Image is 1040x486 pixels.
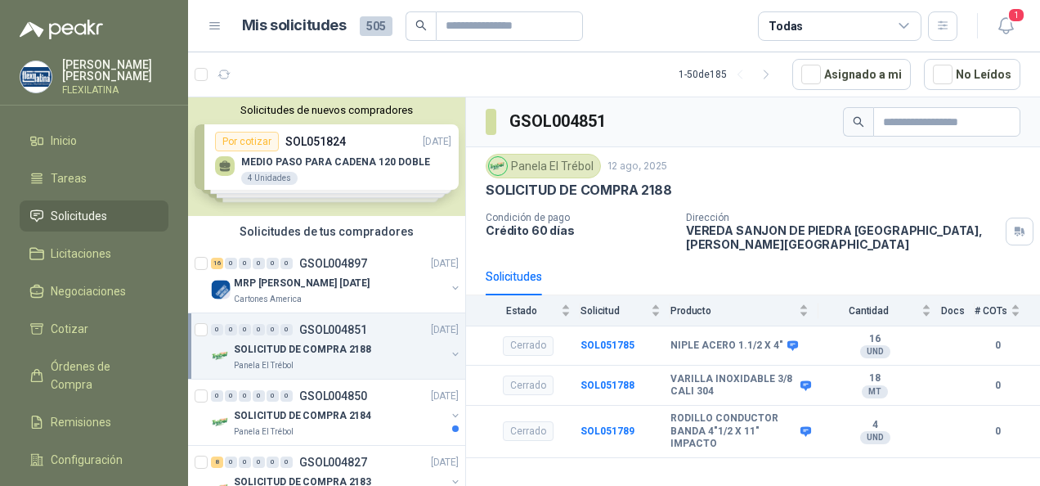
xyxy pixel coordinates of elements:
[20,444,168,475] a: Configuración
[20,276,168,307] a: Negociaciones
[51,358,153,394] span: Órdenes de Compra
[581,340,634,351] a: SOL051785
[211,320,462,372] a: 0 0 0 0 0 0 GSOL004851[DATE] Company LogoSOLICITUD DE COMPRA 2188Panela El Trébol
[1007,7,1025,23] span: 1
[62,85,168,95] p: FLEXILATINA
[20,351,168,400] a: Órdenes de Compra
[195,104,459,116] button: Solicitudes de nuevos compradores
[818,333,931,346] b: 16
[486,305,558,317] span: Estado
[234,408,371,424] p: SOLICITUD DE COMPRA 2184
[862,385,888,398] div: MT
[20,313,168,344] a: Cotizar
[188,216,465,247] div: Solicitudes de tus compradores
[234,293,302,306] p: Cartones America
[769,17,803,35] div: Todas
[581,305,648,317] span: Solicitud
[503,336,554,356] div: Cerrado
[503,376,554,395] div: Cerrado
[686,223,999,251] p: VEREDA SANJON DE PIEDRA [GEOGRAPHIC_DATA] , [PERSON_NAME][GEOGRAPHIC_DATA]
[51,169,87,187] span: Tareas
[975,305,1007,317] span: # COTs
[242,14,347,38] h1: Mis solicitudes
[20,163,168,194] a: Tareas
[860,345,890,358] div: UND
[267,324,279,335] div: 0
[991,11,1020,41] button: 1
[239,390,251,402] div: 0
[431,322,459,338] p: [DATE]
[299,457,367,468] p: GSOL004827
[211,457,223,468] div: 8
[239,258,251,269] div: 0
[234,342,371,358] p: SOLICITUD DE COMPRA 2188
[225,258,237,269] div: 0
[211,386,462,439] a: 0 0 0 0 0 0 GSOL004850[DATE] Company LogoSOLICITUD DE COMPRA 2184Panela El Trébol
[267,457,279,468] div: 0
[280,390,293,402] div: 0
[211,412,231,432] img: Company Logo
[941,295,975,326] th: Docs
[607,159,667,174] p: 12 ago, 2025
[211,254,462,306] a: 16 0 0 0 0 0 GSOL004897[DATE] Company LogoMRP [PERSON_NAME] [DATE]Cartones America
[415,20,427,31] span: search
[280,258,293,269] div: 0
[225,457,237,468] div: 0
[51,320,88,338] span: Cotizar
[975,295,1040,326] th: # COTs
[253,324,265,335] div: 0
[503,421,554,441] div: Cerrado
[486,223,673,237] p: Crédito 60 días
[211,258,223,269] div: 16
[975,378,1020,394] b: 0
[51,207,107,225] span: Solicitudes
[670,295,818,326] th: Producto
[211,324,223,335] div: 0
[818,372,931,385] b: 18
[686,212,999,223] p: Dirección
[466,295,581,326] th: Estado
[20,125,168,156] a: Inicio
[211,390,223,402] div: 0
[51,245,111,263] span: Licitaciones
[280,457,293,468] div: 0
[225,390,237,402] div: 0
[853,116,864,128] span: search
[20,407,168,438] a: Remisiones
[670,412,796,451] b: RODILLO CONDUCTOR BANDA 4"1/2 X 11" IMPACTO
[581,425,634,437] a: SOL051789
[486,268,542,286] div: Solicitudes
[679,61,779,88] div: 1 - 50 de 185
[253,457,265,468] div: 0
[670,305,796,317] span: Producto
[360,16,392,36] span: 505
[581,380,634,391] b: SOL051788
[489,157,507,175] img: Company Logo
[581,295,670,326] th: Solicitud
[20,238,168,269] a: Licitaciones
[234,425,294,439] p: Panela El Trébol
[280,324,293,335] div: 0
[975,338,1020,353] b: 0
[188,97,465,216] div: Solicitudes de nuevos compradoresPor cotizarSOL051824[DATE] MEDIO PASO PARA CADENA 120 DOBLE4 Uni...
[431,256,459,272] p: [DATE]
[670,373,796,398] b: VARILLA INOXIDABLE 3/8 CALI 304
[818,419,931,432] b: 4
[234,359,294,372] p: Panela El Trébol
[225,324,237,335] div: 0
[51,282,126,300] span: Negociaciones
[299,324,367,335] p: GSOL004851
[924,59,1020,90] button: No Leídos
[20,20,103,39] img: Logo peakr
[975,424,1020,439] b: 0
[239,457,251,468] div: 0
[486,182,672,199] p: SOLICITUD DE COMPRA 2188
[20,200,168,232] a: Solicitudes
[211,346,231,366] img: Company Logo
[51,132,77,150] span: Inicio
[51,451,123,469] span: Configuración
[253,390,265,402] div: 0
[486,154,601,178] div: Panela El Trébol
